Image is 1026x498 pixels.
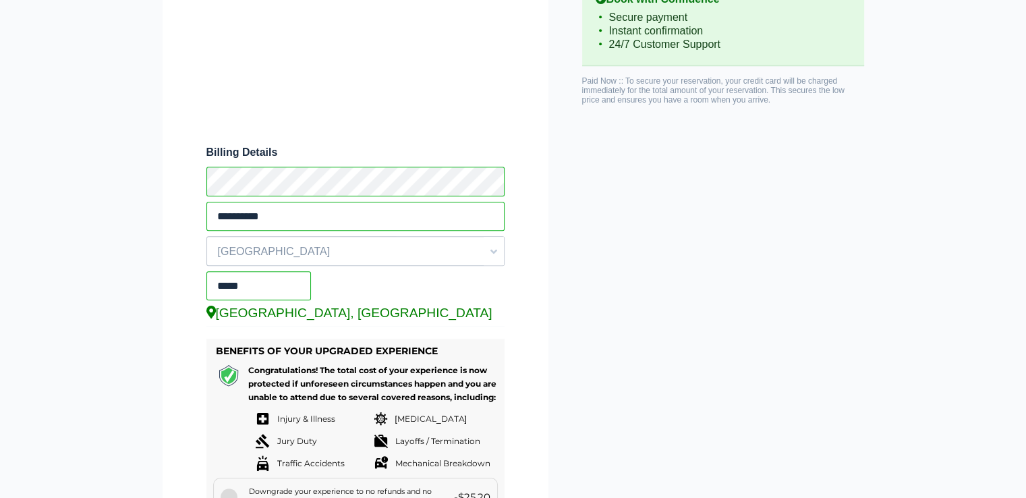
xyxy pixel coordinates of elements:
li: 24/7 Customer Support [596,38,851,51]
li: Instant confirmation [596,24,851,38]
span: [GEOGRAPHIC_DATA] [207,240,504,263]
div: [GEOGRAPHIC_DATA], [GEOGRAPHIC_DATA] [206,306,505,321]
li: Secure payment [596,11,851,24]
span: Billing Details [206,146,505,159]
span: Paid Now :: To secure your reservation, your credit card will be charged immediately for the tota... [582,76,845,105]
